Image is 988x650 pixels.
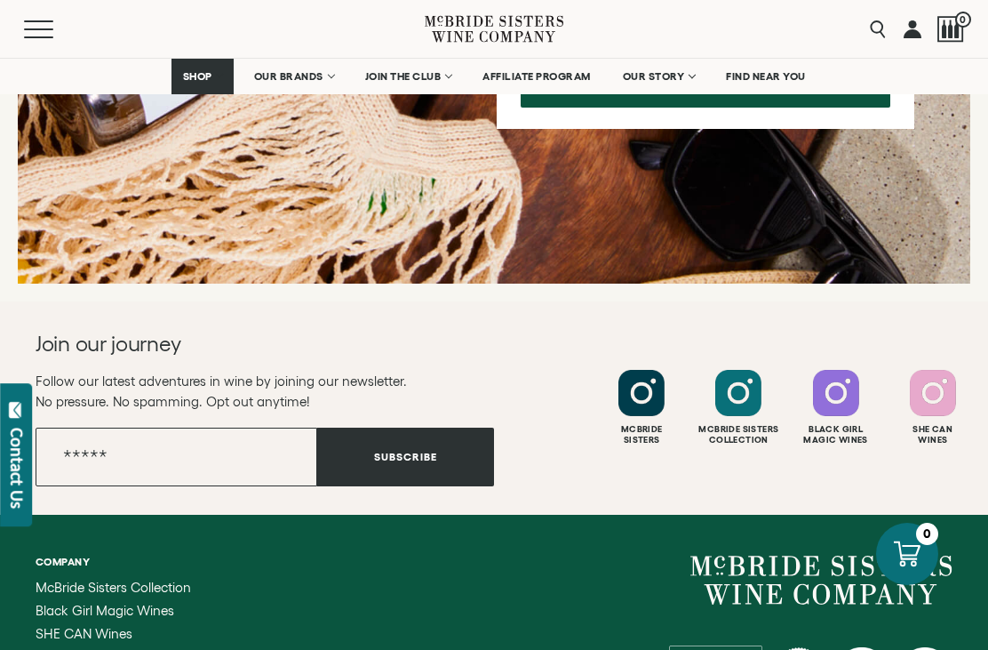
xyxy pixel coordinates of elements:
span: OUR BRANDS [254,70,323,83]
p: Follow our latest adventures in wine by joining our newsletter. No pressure. No spamming. Opt out... [36,371,494,412]
a: SHE CAN Wines [36,627,249,641]
a: Follow Black Girl Magic Wines on Instagram Black GirlMagic Wines [790,370,882,445]
a: FIND NEAR YOU [714,59,817,94]
span: 0 [955,12,971,28]
button: Mobile Menu Trigger [24,20,88,38]
div: Mcbride Sisters [595,424,688,445]
span: SHOP [183,70,213,83]
a: Black Girl Magic Wines [36,604,249,618]
span: SHE CAN Wines [36,626,132,641]
span: OUR STORY [623,70,685,83]
a: McBride Sisters Collection [36,581,249,595]
div: Mcbride Sisters Collection [692,424,785,445]
h2: Join our journey [36,330,448,358]
button: Subscribe [317,428,494,486]
a: JOIN THE CLUB [354,59,463,94]
a: Follow McBride Sisters Collection on Instagram Mcbride SistersCollection [692,370,785,445]
input: Email [36,428,317,486]
a: OUR STORY [611,59,706,94]
span: McBride Sisters Collection [36,580,191,595]
a: Follow SHE CAN Wines on Instagram She CanWines [887,370,979,445]
a: OUR BRANDS [243,59,345,94]
span: JOIN THE CLUB [365,70,442,83]
div: 0 [916,523,938,545]
a: Follow McBride Sisters on Instagram McbrideSisters [595,370,688,445]
div: Contact Us [8,428,26,509]
a: SHOP [171,59,234,94]
a: McBride Sisters Wine Company [690,556,952,606]
a: AFFILIATE PROGRAM [471,59,602,94]
div: She Can Wines [887,424,979,445]
span: AFFILIATE PROGRAM [482,70,591,83]
div: Black Girl Magic Wines [790,424,882,445]
span: FIND NEAR YOU [726,70,806,83]
span: Black Girl Magic Wines [36,603,174,618]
